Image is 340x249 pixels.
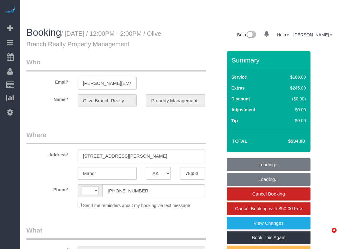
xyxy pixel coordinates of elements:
[83,203,190,208] span: Send me reminders about my booking via text message
[227,202,311,215] a: Cancel Booking with $50.00 Fee
[227,231,311,244] a: Book This Again
[26,130,206,144] legend: Where
[277,74,306,80] div: $189.00
[277,96,306,102] div: ($0.00)
[231,107,255,113] label: Adjustment
[180,167,205,180] input: Zip Code*
[231,74,247,80] label: Service
[78,167,137,180] input: City*
[270,139,305,144] h4: $534.00
[277,32,289,37] a: Help
[26,58,206,71] legend: Who
[231,96,250,102] label: Discount
[22,77,73,85] label: Email*
[78,94,137,107] input: First Name*
[232,138,247,144] strong: Total
[237,32,256,37] a: Beta
[332,228,337,233] span: 4
[22,184,73,193] label: Phone*
[235,206,302,211] span: Cancel Booking with $50.00 Fee
[319,228,334,243] iframe: Intercom live chat
[277,118,306,124] div: $0.00
[26,226,206,240] legend: What
[22,94,73,103] label: Name *
[78,77,137,90] input: Email*
[231,118,238,124] label: Tip
[277,107,306,113] div: $0.00
[227,217,311,230] a: View Changes
[231,85,245,91] label: Extras
[102,184,205,197] input: Phone*
[232,57,307,64] h3: Summary
[293,32,332,37] a: [PERSON_NAME]
[22,150,73,158] label: Address*
[277,85,306,91] div: $245.00
[227,187,311,201] a: Cancel Booking
[146,94,205,107] input: Last Name*
[26,30,161,48] small: / [DATE] / 12:00PM - 2:00PM / Olive Branch Realty Property Management
[26,27,61,38] span: Booking
[246,31,256,39] img: New interface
